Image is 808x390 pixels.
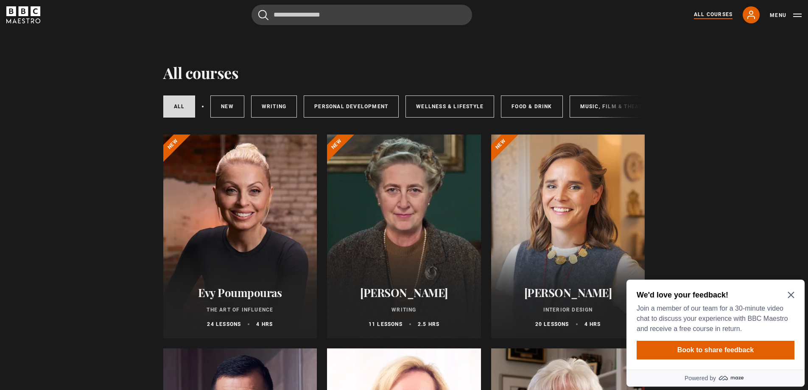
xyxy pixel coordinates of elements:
a: Food & Drink [501,95,562,118]
p: The Art of Influence [173,306,307,314]
h2: [PERSON_NAME] [501,286,635,299]
svg: BBC Maestro [6,6,40,23]
p: 4 hrs [584,320,601,328]
a: New [210,95,244,118]
button: Submit the search query [258,10,268,20]
p: Join a member of our team for a 30-minute video chat to discuss your experience with BBC Maestro ... [14,27,168,58]
p: 4 hrs [256,320,273,328]
p: 11 lessons [369,320,403,328]
div: Optional study invitation [3,3,182,110]
a: Writing [251,95,297,118]
h1: All courses [163,64,239,81]
a: [PERSON_NAME] Writing 11 lessons 2.5 hrs New [327,135,481,338]
p: Interior Design [501,306,635,314]
a: Personal Development [304,95,399,118]
h2: We'd love your feedback! [14,14,168,24]
a: Powered by maze [3,93,182,110]
a: All Courses [694,11,733,19]
a: Wellness & Lifestyle [405,95,494,118]
button: Close Maze Prompt [165,15,171,22]
button: Toggle navigation [770,11,802,20]
h2: Evy Poumpouras [173,286,307,299]
p: 2.5 hrs [418,320,439,328]
input: Search [252,5,472,25]
p: 24 lessons [207,320,241,328]
a: Evy Poumpouras The Art of Influence 24 lessons 4 hrs New [163,135,317,338]
p: 20 lessons [535,320,569,328]
button: Book to share feedback [14,65,171,83]
p: Writing [337,306,471,314]
a: [PERSON_NAME] Interior Design 20 lessons 4 hrs New [491,135,645,338]
h2: [PERSON_NAME] [337,286,471,299]
a: Music, Film & Theatre [570,95,660,118]
a: All [163,95,196,118]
